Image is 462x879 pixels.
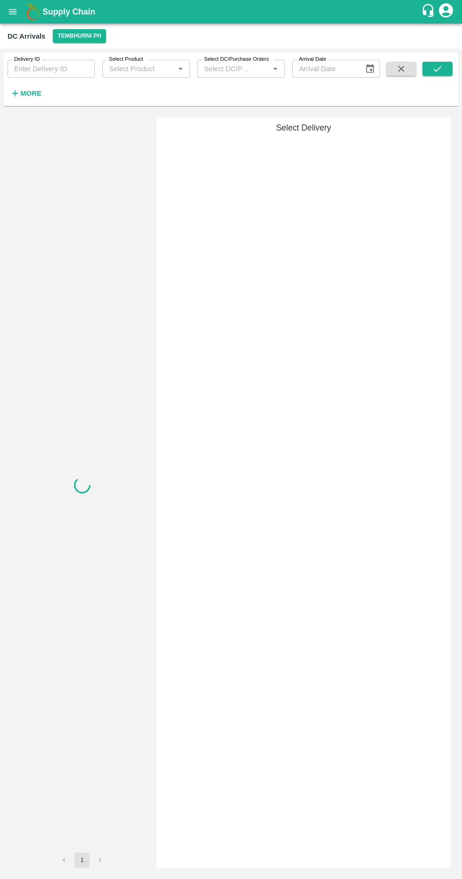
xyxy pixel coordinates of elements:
[8,60,95,78] input: Enter Delivery ID
[55,853,109,868] nav: pagination navigation
[53,29,106,43] button: Select DC
[292,60,357,78] input: Arrival Date
[421,3,437,20] div: customer-support
[20,90,41,97] strong: More
[160,121,447,134] h6: Select Delivery
[8,30,45,42] div: DC Arrivals
[14,56,40,63] label: Delivery ID
[42,5,421,18] a: Supply Chain
[269,63,281,75] button: Open
[437,2,454,22] div: account of current user
[74,853,90,868] button: page 1
[8,85,44,101] button: More
[174,63,187,75] button: Open
[200,63,254,75] input: Select DC/Purchase Orders
[109,56,143,63] label: Select Product
[299,56,326,63] label: Arrival Date
[361,60,379,78] button: Choose date
[105,63,171,75] input: Select Product
[24,2,42,21] img: logo
[204,56,269,63] label: Select DC/Purchase Orders
[2,1,24,23] button: open drawer
[42,7,95,16] b: Supply Chain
